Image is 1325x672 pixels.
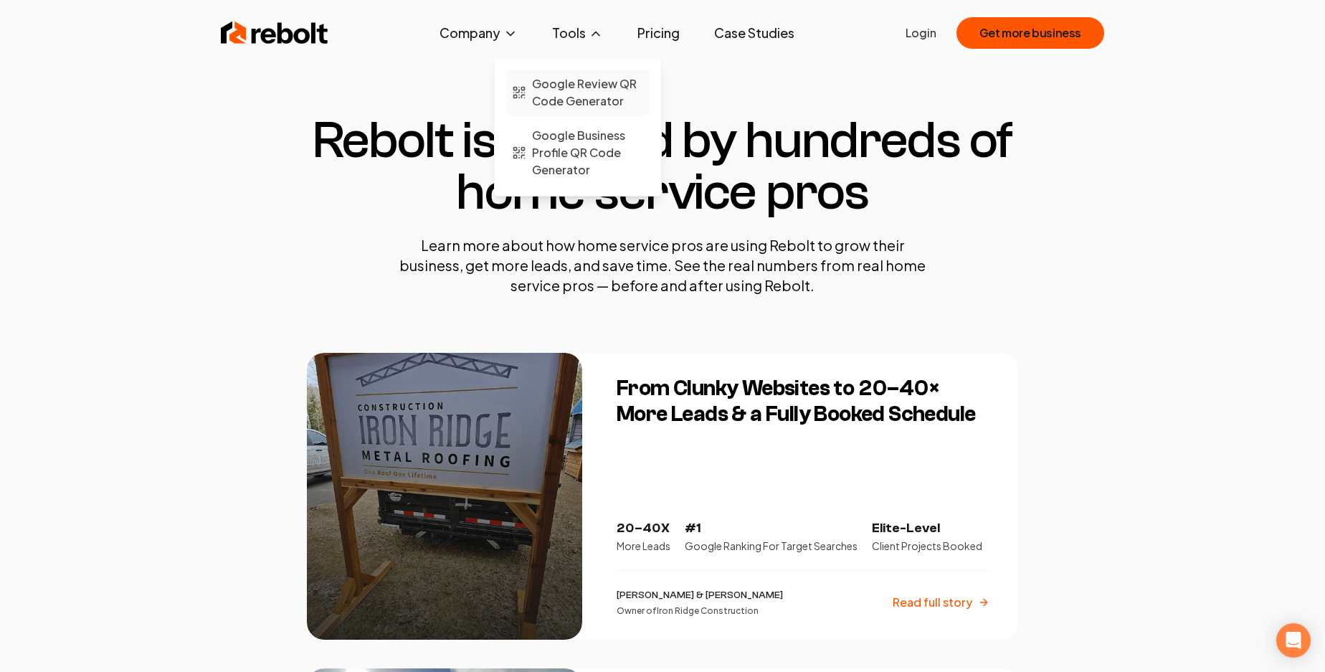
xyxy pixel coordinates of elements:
a: Google Business Profile QR Code Generator [506,121,650,184]
a: From Clunky Websites to 20–40× More Leads & a Fully Booked ScheduleFrom Clunky Websites to 20–40×... [307,353,1018,640]
button: Get more business [956,17,1104,49]
a: Case Studies [703,19,806,47]
span: Google Review QR Code Generator [532,75,644,110]
p: #1 [685,519,858,539]
button: Company [428,19,529,47]
span: Google Business Profile QR Code Generator [532,127,644,179]
a: Login [906,24,936,42]
h3: From Clunky Websites to 20–40× More Leads & a Fully Booked Schedule [617,376,989,427]
div: Open Intercom Messenger [1276,623,1311,658]
p: Read full story [893,594,972,611]
h1: Rebolt is trusted by hundreds of home service pros [307,115,1018,218]
p: More Leads [617,539,670,553]
p: Elite-Level [872,519,982,539]
p: Google Ranking For Target Searches [685,539,858,553]
img: Rebolt Logo [221,19,328,47]
p: 20–40X [617,519,670,539]
button: Tools [541,19,614,47]
p: Owner of Iron Ridge Construction [617,605,783,617]
p: Client Projects Booked [872,539,982,553]
a: Pricing [626,19,691,47]
p: Learn more about how home service pros are using Rebolt to grow their business, get more leads, a... [390,235,935,295]
a: Google Review QR Code Generator [506,70,650,115]
p: [PERSON_NAME] & [PERSON_NAME] [617,588,783,602]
